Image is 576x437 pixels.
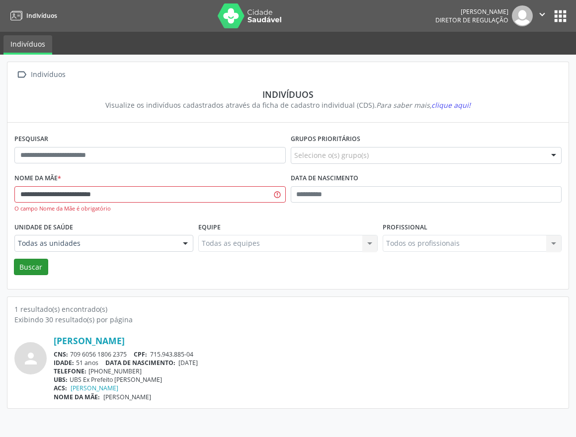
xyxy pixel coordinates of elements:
[54,367,86,375] span: TELEFONE:
[435,7,508,16] div: [PERSON_NAME]
[178,359,198,367] span: [DATE]
[54,375,562,384] div: UBS Ex Prefeito [PERSON_NAME]
[150,350,193,359] span: 715.943.885-04
[435,16,508,24] span: Diretor de regulação
[14,314,562,325] div: Exibindo 30 resultado(s) por página
[54,393,100,401] span: NOME DA MÃE:
[512,5,533,26] img: img
[54,384,67,392] span: ACS:
[22,350,40,367] i: person
[533,5,552,26] button: 
[198,219,221,235] label: Equipe
[71,384,118,392] a: [PERSON_NAME]
[14,219,73,235] label: Unidade de saúde
[134,350,147,359] span: CPF:
[14,68,67,82] a:  Indivíduos
[3,35,52,55] a: Indivíduos
[14,132,48,147] label: Pesquisar
[54,335,125,346] a: [PERSON_NAME]
[21,89,555,100] div: Indivíduos
[376,100,471,110] i: Para saber mais,
[54,375,68,384] span: UBS:
[291,171,358,186] label: Data de nascimento
[54,359,74,367] span: IDADE:
[552,7,569,25] button: apps
[537,9,548,20] i: 
[18,238,173,248] span: Todas as unidades
[294,150,369,160] span: Selecione o(s) grupo(s)
[14,304,562,314] div: 1 resultado(s) encontrado(s)
[14,259,48,276] button: Buscar
[29,68,67,82] div: Indivíduos
[21,100,555,110] div: Visualize os indivíduos cadastrados através da ficha de cadastro individual (CDS).
[14,68,29,82] i: 
[103,393,151,401] span: [PERSON_NAME]
[54,359,562,367] div: 51 anos
[105,359,175,367] span: DATA DE NASCIMENTO:
[26,11,57,20] span: Indivíduos
[54,367,562,375] div: [PHONE_NUMBER]
[14,205,286,213] div: O campo Nome da Mãe é obrigatório
[383,219,427,235] label: Profissional
[54,350,68,359] span: CNS:
[14,171,61,186] label: Nome da mãe
[291,132,360,147] label: Grupos prioritários
[7,7,57,24] a: Indivíduos
[431,100,471,110] span: clique aqui!
[54,350,562,359] div: 709 6056 1806 2375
